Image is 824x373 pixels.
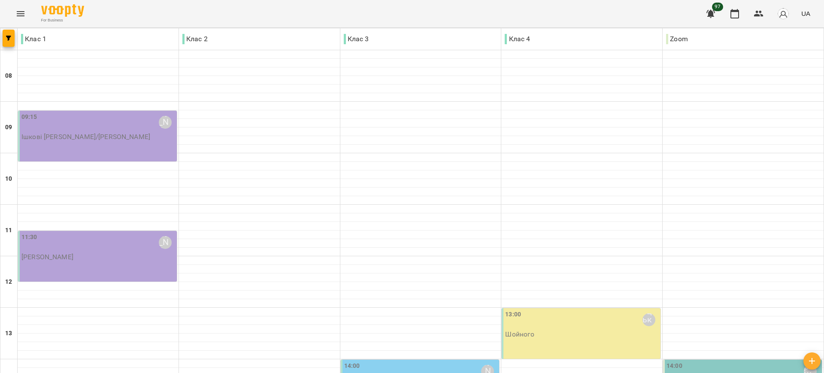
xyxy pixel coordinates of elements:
[21,233,37,242] label: 11:30
[666,34,688,44] p: Zoom
[505,310,521,319] label: 13:00
[777,8,789,20] img: avatar_s.png
[712,3,723,11] span: 97
[10,3,31,24] button: Menu
[5,329,12,338] h6: 13
[41,4,84,17] img: Voopty Logo
[5,174,12,184] h6: 10
[159,236,172,249] div: Димитрієва Олександра
[21,253,73,261] p: [PERSON_NAME]
[642,313,655,326] div: Ольшанецька Олена
[21,133,150,140] p: Ішкові [PERSON_NAME]/[PERSON_NAME]
[5,277,12,287] h6: 12
[182,34,208,44] p: Клас 2
[803,352,821,370] button: Створити урок
[798,6,814,21] button: UA
[5,123,12,132] h6: 09
[21,34,46,44] p: Клас 1
[344,361,360,371] label: 14:00
[666,361,682,371] label: 14:00
[505,34,530,44] p: Клас 4
[801,9,810,18] span: UA
[21,112,37,122] label: 09:15
[5,71,12,81] h6: 08
[5,226,12,235] h6: 11
[344,34,369,44] p: Клас 3
[159,116,172,129] div: Димитрієва Олександра
[505,331,534,338] p: Шойного
[41,18,84,23] span: For Business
